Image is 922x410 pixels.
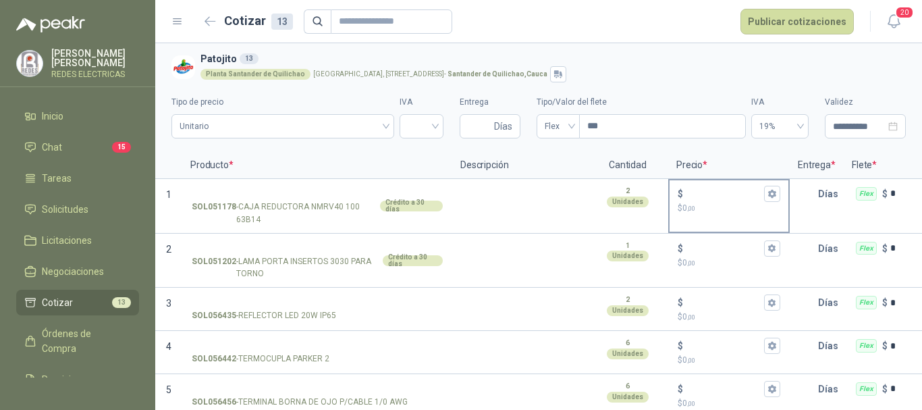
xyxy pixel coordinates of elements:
div: Unidades [607,349,649,359]
a: Solicitudes [16,197,139,222]
span: 4 [166,341,171,352]
div: Crédito a 30 días [380,201,443,211]
div: Unidades [607,392,649,403]
input: SOL056442-TERMOCUPLA PARKER 2 [192,341,443,351]
span: 3 [166,298,171,309]
p: Entrega [790,152,844,179]
p: $ [678,202,780,215]
p: REDES ELECTRICAS [51,70,139,78]
p: [GEOGRAPHIC_DATA], [STREET_ADDRESS] - [313,71,547,78]
span: ,00 [687,400,695,407]
strong: SOL056435 [192,309,236,322]
p: $ [882,382,888,396]
p: $ [678,186,683,201]
p: Cantidad [587,152,668,179]
div: 13 [240,53,259,64]
p: Producto [182,152,452,179]
input: SOL051202-LAMA PORTA INSERTOS 3030 PARA TORNOCrédito a 30 días [192,244,443,254]
span: 13 [112,297,131,308]
input: $$0,00 [686,188,761,199]
span: Días [494,115,512,138]
input: $$0,00 [686,243,761,253]
span: Cotizar [42,295,73,310]
button: Publicar cotizaciones [740,9,854,34]
strong: Santander de Quilichao , Cauca [448,70,547,78]
p: 6 [626,338,630,349]
span: 0 [682,399,695,408]
label: IVA [400,96,443,109]
div: Flex [856,187,877,201]
label: Validez [825,96,906,109]
img: Company Logo [171,55,195,79]
p: Días [818,289,844,316]
label: Tipo/Valor del flete [537,96,746,109]
p: $ [678,241,683,256]
button: $$0,00 [764,381,780,397]
a: Chat15 [16,134,139,160]
span: Licitaciones [42,233,92,248]
div: Flex [856,242,877,255]
span: 19% [759,116,801,136]
span: ,00 [687,357,695,364]
span: ,00 [687,313,695,321]
span: 2 [166,244,171,255]
input: SOL051178-CAJA REDUCTORA NMRV40 100 63B14Crédito a 30 días [192,189,443,199]
p: 2 [626,186,630,197]
strong: SOL051178 [192,201,236,226]
label: Entrega [460,96,520,109]
span: Inicio [42,109,63,124]
div: Flex [856,296,877,309]
p: Días [818,180,844,207]
h2: Cotizar [224,11,293,30]
p: Días [818,332,844,359]
span: Tareas [42,171,72,186]
div: Planta Santander de Quilichao [200,69,310,80]
p: 1 [626,240,630,251]
p: $ [882,186,888,201]
span: Chat [42,140,62,155]
span: 1 [166,189,171,200]
span: 0 [682,258,695,267]
span: Unitario [180,116,386,136]
a: Inicio [16,103,139,129]
label: Tipo de precio [171,96,394,109]
p: $ [882,295,888,310]
span: 0 [682,203,695,213]
span: Negociaciones [42,264,104,279]
a: Licitaciones [16,228,139,253]
a: Órdenes de Compra [16,321,139,361]
div: 13 [271,14,293,30]
p: $ [678,382,683,396]
span: 20 [895,6,914,19]
button: $$0,00 [764,186,780,202]
button: $$0,00 [764,294,780,311]
a: Cotizar13 [16,290,139,315]
p: 6 [626,381,630,392]
div: Unidades [607,251,649,261]
p: Descripción [452,152,587,179]
p: $ [678,311,780,324]
p: 2 [626,294,630,305]
img: Logo peakr [16,16,85,32]
input: $$0,00 [686,298,761,308]
p: $ [678,295,683,310]
span: ,00 [687,259,695,267]
strong: SOL056442 [192,353,236,365]
button: $$0,00 [764,240,780,257]
a: Tareas [16,165,139,191]
div: Crédito a 30 días [383,255,443,266]
span: 0 [682,355,695,365]
button: $$0,00 [764,338,780,354]
input: $$0,00 [686,384,761,394]
span: ,00 [687,205,695,212]
p: Precio [668,152,790,179]
p: [PERSON_NAME] [PERSON_NAME] [51,49,139,68]
p: $ [678,257,780,270]
span: Remisiones [42,372,92,387]
span: 5 [166,384,171,395]
a: Remisiones [16,367,139,392]
label: IVA [751,96,809,109]
span: Flex [545,116,572,136]
div: Flex [856,382,877,396]
a: Negociaciones [16,259,139,284]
